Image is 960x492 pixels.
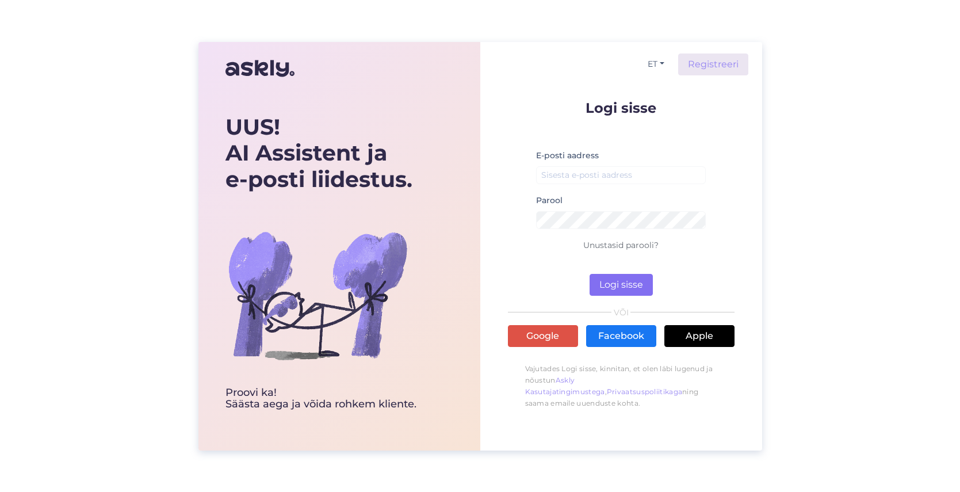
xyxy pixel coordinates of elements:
[508,101,735,115] p: Logi sisse
[611,308,630,316] span: VÕI
[643,56,669,73] button: ET
[225,114,416,193] div: UUS! AI Assistent ja e-posti liidestus.
[664,325,735,347] a: Apple
[678,54,748,75] a: Registreeri
[590,274,653,296] button: Logi sisse
[508,325,578,347] a: Google
[225,387,416,410] div: Proovi ka! Säästa aega ja võida rohkem kliente.
[225,203,410,387] img: bg-askly
[586,325,656,347] a: Facebook
[536,194,563,207] label: Parool
[536,166,706,184] input: Sisesta e-posti aadress
[536,150,599,162] label: E-posti aadress
[607,387,682,396] a: Privaatsuspoliitikaga
[508,357,735,415] p: Vajutades Logi sisse, kinnitan, et olen läbi lugenud ja nõustun , ning saama emaile uuenduste kohta.
[225,55,294,82] img: Askly
[525,376,605,396] a: Askly Kasutajatingimustega
[583,240,659,250] a: Unustasid parooli?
